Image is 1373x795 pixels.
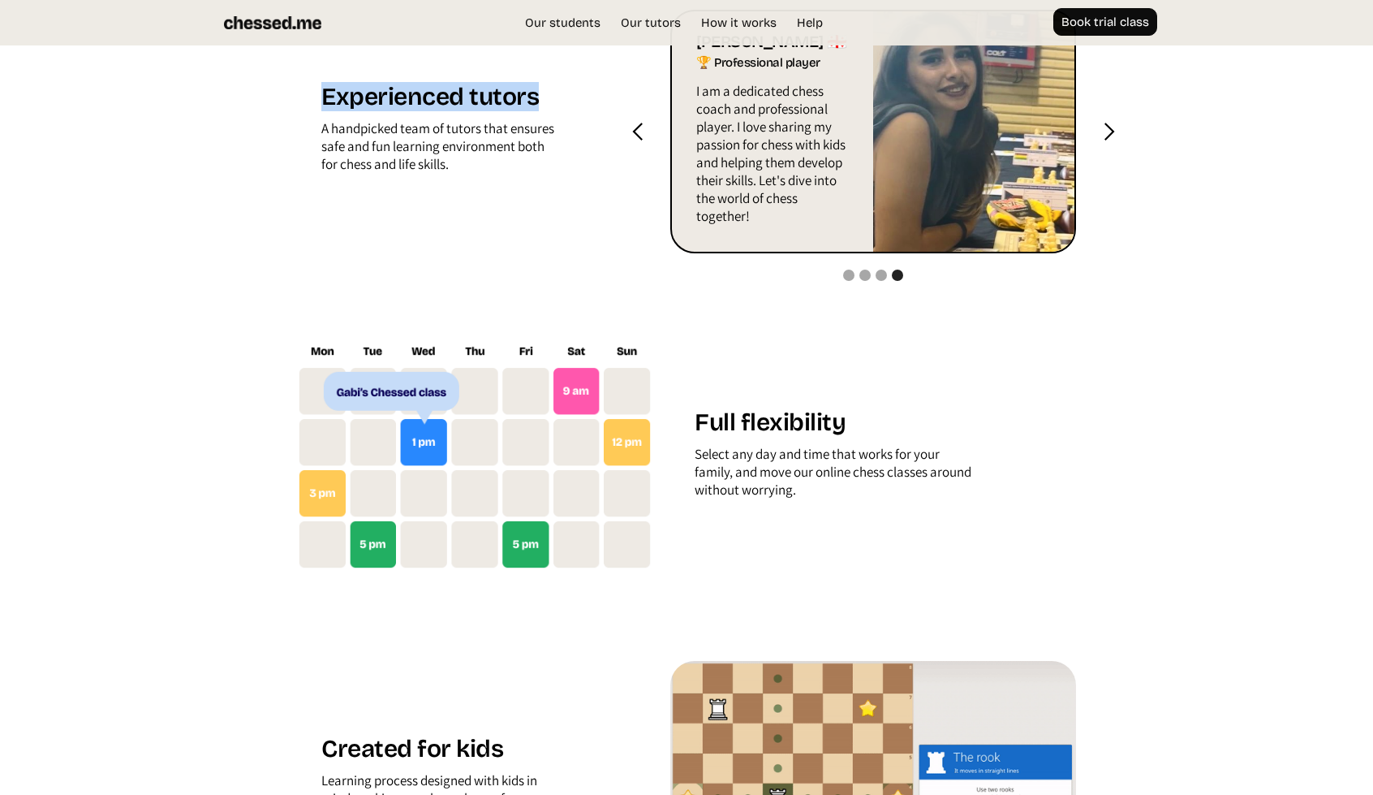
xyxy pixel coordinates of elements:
[670,10,1076,253] div: carousel
[695,408,979,445] h1: Full flexibility
[670,10,1076,253] div: 4 of 4
[789,15,831,31] a: Help
[859,270,871,281] div: Show slide 2 of 4
[695,445,979,507] div: Select any day and time that works for your family, and move our online chess classes around with...
[696,82,853,233] p: I am a dedicated chess coach and professional player. I love sharing my passion for chess with ki...
[321,82,555,119] h1: Experienced tutors
[696,53,853,74] div: 🏆 Professional player
[321,119,555,181] div: A handpicked team of tutors that ensures safe and fun learning environment both for chess and lif...
[693,15,785,31] a: How it works
[876,270,887,281] div: Show slide 3 of 4
[321,734,555,771] h1: Created for kids
[843,270,854,281] div: Show slide 1 of 4
[892,270,903,281] div: Show slide 4 of 4
[1076,10,1141,253] div: next slide
[613,15,689,31] a: Our tutors
[517,15,609,31] a: Our students
[605,10,670,253] div: previous slide
[1053,8,1157,36] a: Book trial class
